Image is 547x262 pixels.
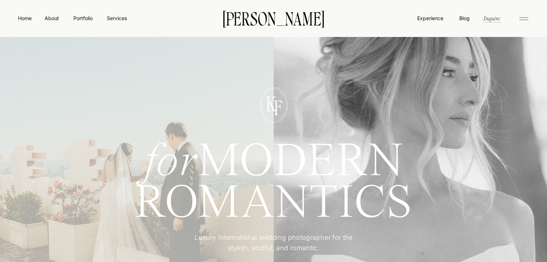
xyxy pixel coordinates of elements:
h1: MODERN [109,142,439,176]
a: Blog [457,14,471,22]
p: F [268,98,288,116]
i: for [144,139,198,186]
a: Home [17,14,33,22]
a: Portfolio [70,14,96,22]
h1: ROMANTICS [109,183,439,223]
a: About [44,14,60,22]
p: K [261,94,281,112]
a: [PERSON_NAME] [212,10,336,25]
a: Services [106,14,127,22]
a: Experience [416,14,444,22]
p: Luxury International wedding photographer for the stylish, soulful, and romantic. [184,233,364,254]
a: Inquire [483,14,501,22]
